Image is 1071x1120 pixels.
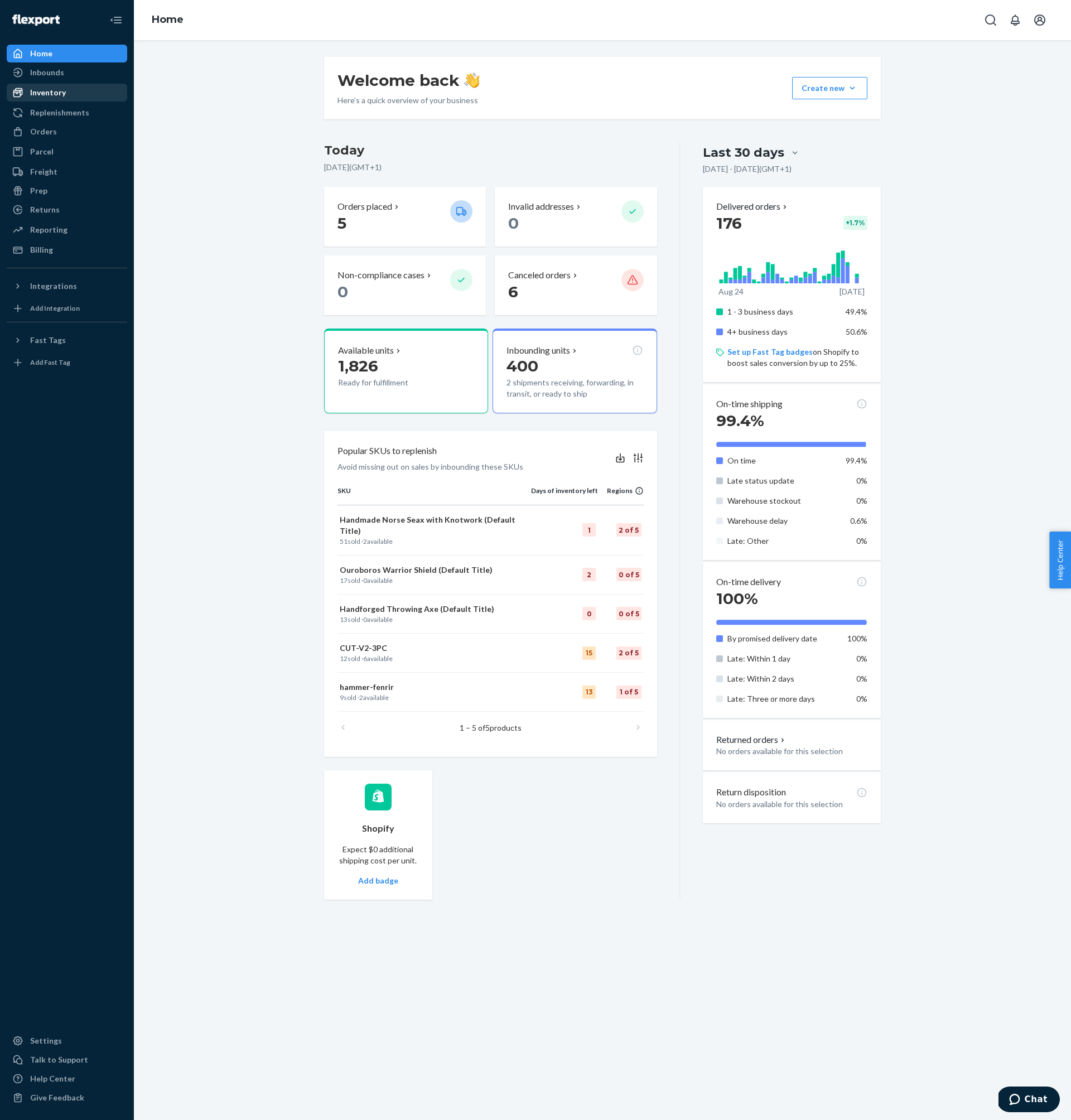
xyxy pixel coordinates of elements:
[7,143,127,161] a: Parcel
[7,123,127,141] a: Orders
[716,576,781,588] p: On-time delivery
[340,576,348,585] span: 17
[337,461,523,472] p: Avoid missing out on sales by inbounding these SKUs
[616,607,641,620] div: 0 of 5
[337,95,480,106] p: Here’s a quick overview of your business
[716,786,786,799] p: Return disposition
[337,445,437,457] p: Popular SKUs to replenish
[7,1089,127,1107] button: Give Feedback
[980,9,1002,31] button: Open Search Box
[716,398,783,411] p: On-time shipping
[30,166,57,177] div: Freight
[716,411,764,430] span: 99.4%
[324,255,486,315] button: Non-compliance cases 0
[727,693,837,704] p: Late: Three or more days
[727,306,837,317] p: 1 - 3 business days
[12,15,60,26] img: Flexport logo
[582,523,596,537] div: 1
[531,486,598,505] th: Days of inventory left
[340,693,529,702] p: sold · available
[30,126,57,137] div: Orders
[358,875,398,886] button: Add badge
[340,537,529,546] p: sold · available
[582,646,596,660] div: 15
[337,269,424,282] p: Non-compliance cases
[840,286,865,297] p: [DATE]
[30,185,47,196] div: Prep
[856,496,867,505] span: 0%
[340,564,529,576] p: Ouroboros Warrior Shield (Default Title)
[30,107,89,118] div: Replenishments
[7,221,127,239] a: Reporting
[152,13,184,26] a: Home
[616,568,641,581] div: 0 of 5
[508,269,571,282] p: Canceled orders
[1004,9,1026,31] button: Open notifications
[582,607,596,620] div: 0
[30,48,52,59] div: Home
[506,344,570,357] p: Inbounding units
[7,331,127,349] button: Fast Tags
[30,1054,88,1065] div: Talk to Support
[340,615,348,624] span: 13
[727,326,837,337] p: 4+ business days
[7,84,127,102] a: Inventory
[847,634,867,643] span: 100%
[508,282,518,301] span: 6
[340,693,344,702] span: 9
[856,654,867,663] span: 0%
[506,356,538,375] span: 400
[340,682,529,693] p: hammer-fenrir
[716,589,758,608] span: 100%
[340,654,529,663] p: sold · available
[727,475,837,486] p: Late status update
[324,187,486,247] button: Orders placed 5
[493,329,657,413] button: Inbounding units4002 shipments receiving, forwarding, in transit, or ready to ship
[324,329,488,413] button: Available units1,826Ready for fulfillment
[582,685,596,699] div: 13
[846,307,867,316] span: 49.4%
[856,674,867,683] span: 0%
[716,200,789,213] button: Delivered orders
[340,514,529,537] p: Handmade Norse Seax with Knotwork (Default Title)
[340,604,529,615] p: Handforged Throwing Axe (Default Title)
[508,200,574,213] p: Invalid addresses
[7,104,127,122] a: Replenishments
[616,646,641,660] div: 2 of 5
[727,495,837,506] p: Warehouse stockout
[506,377,643,399] p: 2 shipments receiving, forwarding, in transit, or ready to ship
[30,303,80,313] div: Add Integration
[30,146,54,157] div: Parcel
[338,344,394,357] p: Available units
[718,286,744,297] p: Aug 24
[338,377,441,388] p: Ready for fulfillment
[856,694,867,703] span: 0%
[30,358,70,367] div: Add Fast Tag
[846,456,867,465] span: 99.4%
[363,615,367,624] span: 0
[856,476,867,485] span: 0%
[7,182,127,200] a: Prep
[30,87,66,98] div: Inventory
[716,733,787,746] button: Returned orders
[337,282,348,301] span: 0
[495,187,657,247] button: Invalid addresses 0
[727,653,837,664] p: Late: Within 1 day
[7,354,127,371] a: Add Fast Tag
[7,1051,127,1069] button: Talk to Support
[703,163,792,175] p: [DATE] - [DATE] ( GMT+1 )
[7,241,127,259] a: Billing
[30,224,67,235] div: Reporting
[850,516,867,525] span: 0.6%
[727,535,837,547] p: Late: Other
[30,1073,75,1084] div: Help Center
[7,300,127,317] a: Add Integration
[30,1092,84,1103] div: Give Feedback
[1049,532,1071,588] button: Help Center
[716,746,867,757] p: No orders available for this selection
[324,162,657,173] p: [DATE] ( GMT+1 )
